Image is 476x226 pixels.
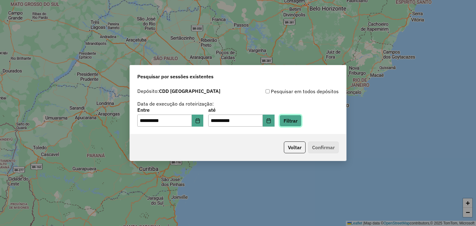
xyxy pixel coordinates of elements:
[137,73,214,80] span: Pesquisar por sessões existentes
[284,141,306,153] button: Voltar
[192,115,204,127] button: Choose Date
[159,88,220,94] strong: CDD [GEOGRAPHIC_DATA]
[137,106,203,114] label: Entre
[208,106,274,114] label: até
[238,88,339,95] div: Pesquisar em todos depósitos
[280,115,302,127] button: Filtrar
[137,87,220,95] label: Depósito:
[263,115,275,127] button: Choose Date
[137,100,214,107] label: Data de execução da roteirização:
